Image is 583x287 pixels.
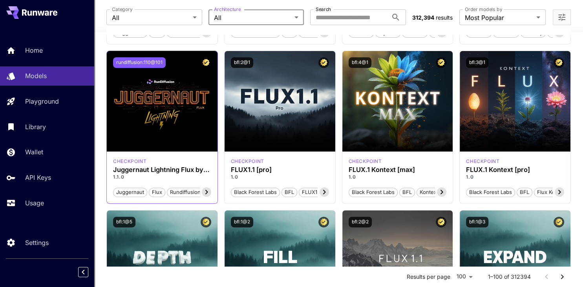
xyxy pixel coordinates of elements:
[25,122,46,132] p: Library
[112,13,190,22] span: All
[299,187,337,197] button: FLUX1.1 [pro]
[25,97,59,106] p: Playground
[466,217,488,227] button: bfl:1@3
[466,57,488,68] button: bfl:3@1
[517,188,532,196] span: BFL
[349,217,372,227] button: bfl:2@2
[466,187,515,197] button: Black Forest Labs
[231,174,329,181] p: 1.0
[517,187,532,197] button: BFL
[436,14,453,21] span: results
[167,188,203,196] span: rundiffusion
[149,188,165,196] span: flux
[349,166,447,174] h3: FLUX.1 Kontext [max]
[534,187,570,197] button: Flux Kontext
[318,57,329,68] button: Certified Model – Vetted for best performance and includes a commercial license.
[465,6,502,13] label: Order models by
[113,158,146,165] p: checkpoint
[113,166,211,174] h3: Juggernaut Lightning Flux by RunDiffusion
[84,265,94,279] div: Collapse sidebar
[25,71,47,80] p: Models
[436,217,446,227] button: Certified Model – Vetted for best performance and includes a commercial license.
[465,13,533,22] span: Most Popular
[399,187,415,197] button: BFL
[554,269,570,285] button: Go to next page
[417,187,441,197] button: Kontext
[554,217,564,227] button: Certified Model – Vetted for best performance and includes a commercial license.
[466,188,515,196] span: Black Forest Labs
[25,198,44,208] p: Usage
[231,188,280,196] span: Black Forest Labs
[113,158,146,165] div: FLUX.1 D
[231,166,329,174] h3: FLUX1.1 [pro]
[201,57,211,68] button: Certified Model – Vetted for best performance and includes a commercial license.
[349,187,398,197] button: Black Forest Labs
[25,173,51,182] p: API Keys
[554,57,564,68] button: Certified Model – Vetted for best performance and includes a commercial license.
[231,57,253,68] button: bfl:2@1
[466,158,499,165] div: FLUX.1 Kontext [pro]
[400,188,415,196] span: BFL
[534,188,570,196] span: Flux Kontext
[231,187,280,197] button: Black Forest Labs
[25,46,43,55] p: Home
[113,174,211,181] p: 1.1.0
[488,273,531,281] p: 1–100 of 312394
[316,6,331,13] label: Search
[349,158,382,165] div: FLUX.1 Kontext [max]
[113,188,147,196] span: juggernaut
[466,158,499,165] p: checkpoint
[25,147,43,157] p: Wallet
[466,174,564,181] p: 1.0
[281,187,297,197] button: BFL
[407,273,450,281] p: Results per page
[436,57,446,68] button: Certified Model – Vetted for best performance and includes a commercial license.
[149,187,165,197] button: flux
[318,217,329,227] button: Certified Model – Vetted for best performance and includes a commercial license.
[412,14,434,21] span: 312,394
[349,57,371,68] button: bfl:4@1
[231,158,264,165] p: checkpoint
[299,188,337,196] span: FLUX1.1 [pro]
[417,188,441,196] span: Kontext
[112,6,133,13] label: Category
[466,166,564,174] h3: FLUX.1 Kontext [pro]
[557,13,567,22] button: Open more filters
[349,158,382,165] p: checkpoint
[214,6,241,13] label: Architecture
[231,158,264,165] div: fluxpro
[201,217,211,227] button: Certified Model – Vetted for best performance and includes a commercial license.
[349,174,447,181] p: 1.0
[113,57,166,68] button: rundiffusion:110@101
[231,217,253,227] button: bfl:1@2
[167,187,204,197] button: rundiffusion
[113,217,135,227] button: bfl:1@5
[282,188,297,196] span: BFL
[214,13,292,22] span: All
[25,238,49,247] p: Settings
[113,187,147,197] button: juggernaut
[453,271,475,282] div: 100
[78,267,88,277] button: Collapse sidebar
[349,188,397,196] span: Black Forest Labs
